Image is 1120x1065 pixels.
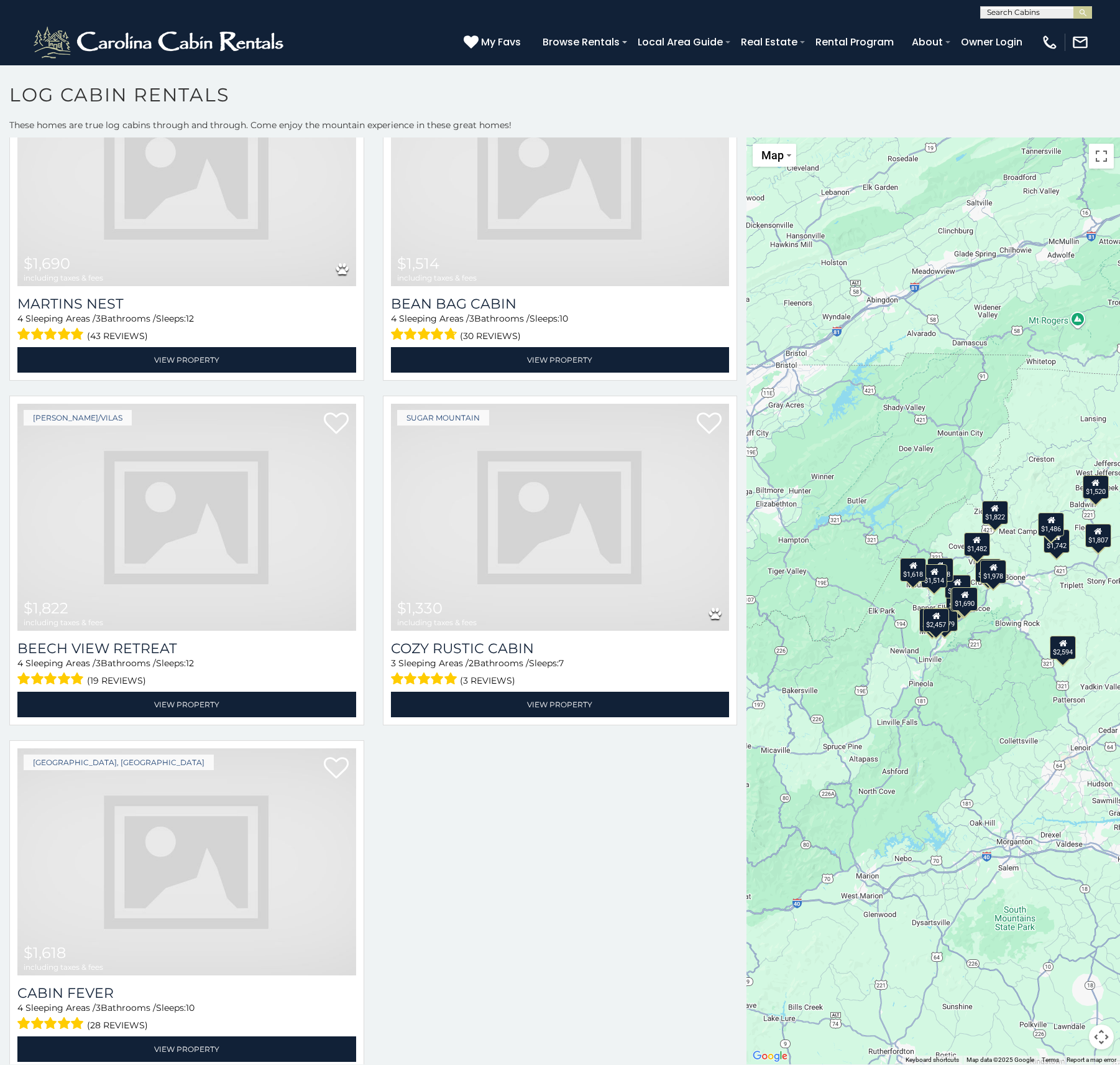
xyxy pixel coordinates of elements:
span: 4 [17,658,23,669]
span: Map data ©2025 Google [966,1056,1034,1063]
div: Sleeping Areas / Bathrooms / Sleeps: [17,657,356,689]
a: Real Estate [735,31,804,53]
a: Bean Bag Cabin $1,514 including taxes & fees [391,59,730,286]
img: Beech View Retreat [17,404,356,631]
div: $1,486 [1038,513,1064,536]
button: Change map style [753,144,796,167]
span: 3 [469,313,474,324]
span: including taxes & fees [24,274,103,282]
a: Rental Program [809,31,900,53]
img: mail-regular-white.png [1072,34,1089,51]
button: Keyboard shortcuts [906,1056,959,1064]
span: 3 [391,658,396,669]
a: View Property [391,347,730,373]
span: 10 [559,313,568,324]
a: [PERSON_NAME]/Vilas [24,410,132,426]
a: View Property [17,1036,356,1062]
span: including taxes & fees [397,618,477,626]
span: $1,514 [397,254,439,272]
a: Add to favorites [324,756,349,782]
a: Bean Bag Cabin [391,295,730,312]
a: Open this area in Google Maps (opens a new window) [750,1048,791,1064]
div: $1,520 [1082,475,1108,499]
a: Add to favorites [697,411,722,437]
div: $1,618 [900,558,926,582]
span: $1,618 [24,944,66,962]
span: (43 reviews) [87,328,148,344]
div: $1,330 [919,608,945,632]
a: Browse Rentals [536,31,626,53]
a: Report a map error [1067,1056,1116,1063]
span: 4 [17,1002,23,1013]
div: $1,978 [980,560,1006,584]
div: $1,822 [981,501,1008,524]
a: Add to favorites [324,411,349,437]
span: (28 reviews) [87,1017,148,1033]
a: Martins Nest [17,295,356,312]
a: View Property [17,692,356,717]
a: Cozy Rustic Cabin $1,330 including taxes & fees [391,404,730,631]
span: My Favs [481,34,521,50]
span: including taxes & fees [24,963,103,971]
span: (3 reviews) [460,672,515,689]
span: 12 [186,313,194,324]
img: Cabin Fever [17,748,356,975]
img: White-1-2.png [31,24,289,61]
span: $1,330 [397,599,443,617]
div: $2,643 [975,559,1001,582]
span: 7 [559,658,564,669]
div: $1,477 [945,575,971,598]
span: 3 [96,313,101,324]
img: Bean Bag Cabin [391,59,730,286]
span: $1,690 [24,254,70,272]
div: $1,690 [952,587,978,611]
div: Sleeping Areas / Bathrooms / Sleeps: [391,657,730,689]
span: including taxes & fees [397,274,477,282]
a: Sugar Mountain [397,410,489,426]
a: Cozy Rustic Cabin [391,640,730,657]
a: Cabin Fever [17,985,356,1002]
div: $1,514 [921,564,947,588]
div: $2,457 [923,608,949,632]
a: Beech View Retreat [17,640,356,657]
span: 3 [96,658,101,669]
img: phone-regular-white.png [1041,34,1058,51]
img: Martins Nest [17,59,356,286]
div: $2,708 [927,558,953,582]
a: Terms (opens in new tab) [1042,1056,1059,1063]
a: Martins Nest $1,690 including taxes & fees [17,59,356,286]
a: Owner Login [955,31,1029,53]
span: (19 reviews) [87,672,146,689]
a: Local Area Guide [631,31,729,53]
img: Google [750,1048,791,1064]
a: [GEOGRAPHIC_DATA], [GEOGRAPHIC_DATA] [24,755,214,770]
span: 10 [186,1002,195,1013]
a: Beech View Retreat $1,822 including taxes & fees [17,404,356,631]
span: $1,822 [24,599,68,617]
a: Cabin Fever $1,618 including taxes & fees [17,748,356,975]
span: 4 [17,313,23,324]
div: $2,594 [1050,636,1076,659]
span: including taxes & fees [24,618,103,626]
span: 4 [391,313,397,324]
div: $3,041 [946,589,972,613]
div: Sleeping Areas / Bathrooms / Sleeps: [17,312,356,344]
a: View Property [17,347,356,373]
span: (30 reviews) [460,328,521,344]
div: $1,779 [932,608,958,631]
div: $1,807 [1085,524,1111,547]
a: My Favs [464,34,524,50]
span: Map [761,149,784,162]
div: $1,742 [1044,529,1070,553]
span: 2 [469,658,474,669]
div: $2,037 [950,588,976,612]
button: Toggle fullscreen view [1089,144,1114,169]
div: Sleeping Areas / Bathrooms / Sleeps: [391,312,730,344]
a: View Property [391,692,730,717]
a: About [906,31,949,53]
